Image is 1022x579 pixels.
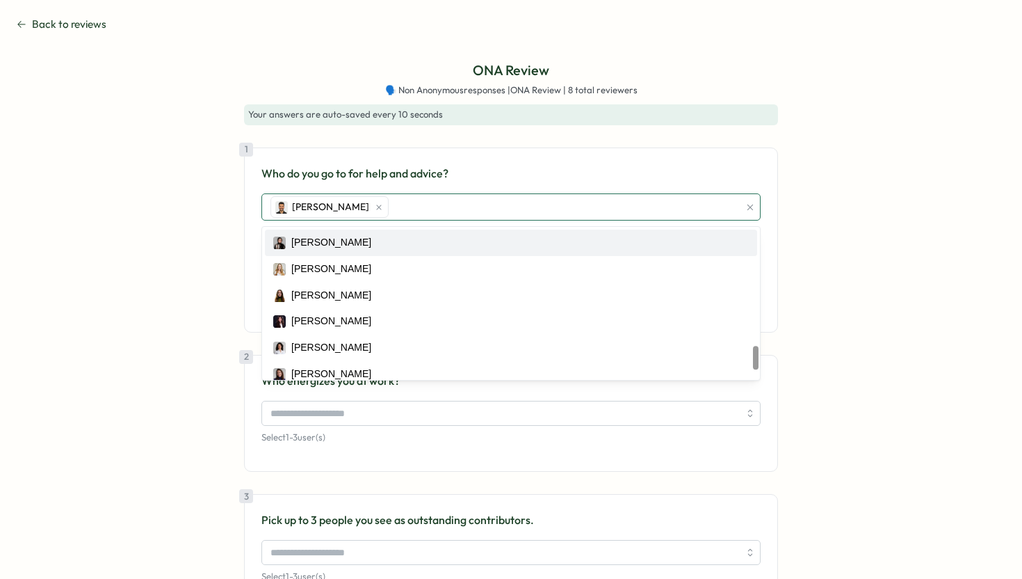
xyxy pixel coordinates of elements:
[261,431,761,444] p: Select 1 - 3 user(s)
[261,372,761,390] p: Who energizes you at work?
[17,17,106,32] button: Back to reviews
[291,340,371,356] div: [PERSON_NAME]
[291,314,371,329] div: [PERSON_NAME]
[248,109,443,120] span: Your answers are auto-saved every 10 seconds
[473,60,549,81] p: ONA Review
[292,200,369,215] span: [PERSON_NAME]
[273,237,286,249] img: Sana Naqvi
[291,288,371,303] div: [PERSON_NAME]
[32,17,106,32] span: Back to reviews
[385,84,638,97] span: 🗣️ Non Anonymous responses | ONA Review | 8 total reviewers
[273,289,286,302] img: Sofia Mayor
[261,511,761,529] p: Pick up to 3 people you see as outstanding contributors.
[291,367,371,382] div: [PERSON_NAME]
[273,315,286,328] img: Stella Maliatsos
[273,263,286,276] img: Sarah McEwan
[275,201,288,214] img: Sagar Verma
[239,489,253,503] div: 3
[273,342,286,354] img: Valentina Gonzalez
[273,368,286,381] img: Viktoria Korzhova
[291,262,371,277] div: [PERSON_NAME]
[291,235,371,251] div: [PERSON_NAME]
[239,350,253,364] div: 2
[261,165,761,182] p: Who do you go to for help and advice?
[239,143,253,157] div: 1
